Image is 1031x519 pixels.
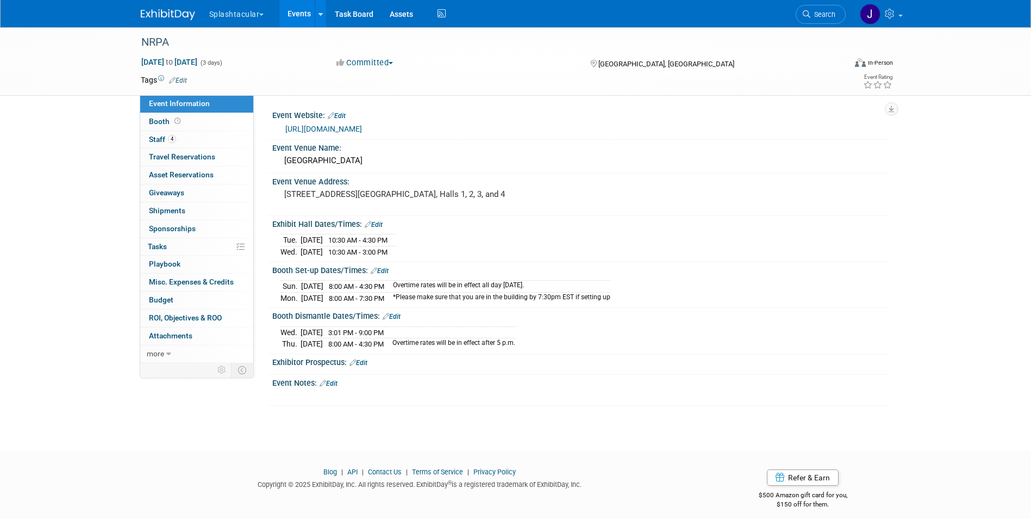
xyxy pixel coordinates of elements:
div: Event Venue Name: [272,140,891,153]
span: Attachments [149,331,192,340]
a: Contact Us [368,468,402,476]
span: Staff [149,135,176,144]
a: Playbook [140,256,253,273]
span: Asset Reservations [149,170,214,179]
a: Edit [169,77,187,84]
div: Exhibit Hall Dates/Times: [272,216,891,230]
a: Shipments [140,202,253,220]
a: Giveaways [140,184,253,202]
div: [GEOGRAPHIC_DATA] [280,152,883,169]
td: Overtime rates will be in effect after 5 p.m. [386,338,515,350]
td: Thu. [280,338,301,350]
a: Event Information [140,95,253,113]
img: ExhibitDay [141,9,195,20]
a: Asset Reservations [140,166,253,184]
span: (3 days) [199,59,222,66]
div: Exhibitor Prospectus: [272,354,891,368]
span: Playbook [149,259,180,268]
div: Event Venue Address: [272,174,891,187]
a: Sponsorships [140,220,253,238]
a: Misc. Expenses & Credits [140,274,253,291]
span: 3:01 PM - 9:00 PM [328,329,384,337]
a: Edit [320,380,338,387]
td: [DATE] [301,234,323,246]
div: NRPA [138,33,829,52]
span: Misc. Expenses & Credits [149,277,234,286]
a: Edit [371,267,389,275]
td: [DATE] [301,326,323,338]
span: Event Information [149,99,210,108]
span: 8:00 AM - 4:30 PM [329,282,384,291]
span: Giveaways [149,188,184,197]
a: Budget [140,292,253,309]
td: [DATE] [301,246,323,258]
div: Event Website: [272,107,891,121]
td: Wed. [280,246,301,258]
span: 8:00 AM - 7:30 PM [329,294,384,302]
span: | [403,468,410,476]
a: Privacy Policy [473,468,516,476]
a: Refer & Earn [767,469,839,486]
td: [DATE] [301,281,323,293]
span: Tasks [148,242,167,251]
span: 8:00 AM - 4:30 PM [328,340,384,348]
span: Travel Reservations [149,152,215,161]
a: Edit [365,221,383,228]
a: Terms of Service [412,468,463,476]
a: API [347,468,358,476]
span: 10:30 AM - 4:30 PM [328,236,388,244]
div: Booth Set-up Dates/Times: [272,262,891,276]
div: In-Person [867,59,893,67]
div: Event Rating [863,75,892,80]
span: Sponsorships [149,224,196,233]
span: [DATE] [DATE] [141,57,198,67]
sup: ® [448,480,452,486]
a: Staff4 [140,131,253,149]
div: Event Format [782,57,893,73]
span: 4 [168,135,176,143]
a: Search [796,5,846,24]
button: Committed [333,57,397,69]
a: more [140,345,253,363]
img: Jimmy Nigh [860,4,880,24]
div: Event Notes: [272,375,891,389]
a: Booth [140,113,253,131]
td: Tue. [280,234,301,246]
a: Blog [323,468,337,476]
span: Booth [149,117,183,126]
td: Sun. [280,281,301,293]
div: Booth Dismantle Dates/Times: [272,308,891,322]
span: more [147,349,164,358]
a: Edit [328,112,346,120]
span: Search [810,10,835,18]
span: 10:30 AM - 3:00 PM [328,248,388,256]
a: ROI, Objectives & ROO [140,310,253,327]
div: $500 Amazon gift card for you, [715,484,891,509]
td: Wed. [280,326,301,338]
a: [URL][DOMAIN_NAME] [285,125,362,133]
span: Budget [149,295,173,304]
td: Tags [141,75,187,85]
span: ROI, Objectives & ROO [149,313,222,322]
span: | [359,468,366,476]
td: Personalize Event Tab Strip [213,363,232,377]
pre: [STREET_ADDRESS][GEOGRAPHIC_DATA], Halls 1, 2, 3, and 4 [284,189,518,199]
a: Edit [383,313,401,320]
td: *Please make sure that you are in the building by 7:30pm EST if setting up [386,292,610,304]
a: Travel Reservations [140,149,253,166]
span: | [465,468,472,476]
td: [DATE] [301,292,323,304]
a: Attachments [140,328,253,345]
div: Copyright © 2025 ExhibitDay, Inc. All rights reserved. ExhibitDay is a registered trademark of Ex... [141,477,699,490]
div: $150 off for them. [715,500,891,509]
span: | [339,468,346,476]
td: Toggle Event Tabs [231,363,253,377]
a: Edit [349,359,367,367]
img: Format-Inperson.png [855,58,866,67]
span: Booth not reserved yet [172,117,183,125]
td: [DATE] [301,338,323,350]
span: [GEOGRAPHIC_DATA], [GEOGRAPHIC_DATA] [598,60,734,68]
td: Overtime rates will be in effect all day [DATE]. [386,281,610,293]
td: Mon. [280,292,301,304]
a: Tasks [140,238,253,256]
